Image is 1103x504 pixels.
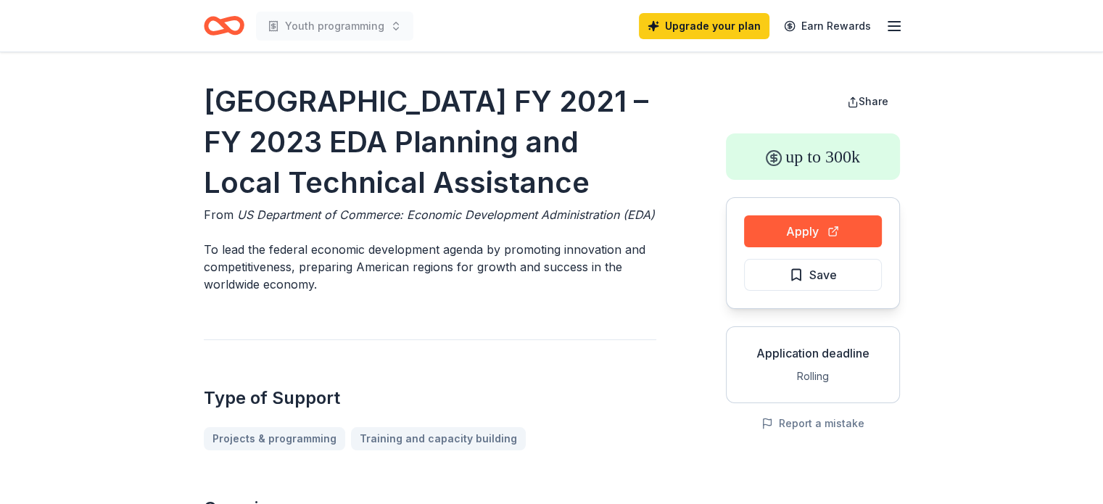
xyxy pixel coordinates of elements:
a: Training and capacity building [351,427,526,450]
a: Home [204,9,244,43]
button: Youth programming [256,12,413,41]
button: Save [744,259,882,291]
button: Apply [744,215,882,247]
a: Earn Rewards [775,13,880,39]
span: Share [859,95,888,107]
div: From [204,206,656,223]
span: US Department of Commerce: Economic Development Administration (EDA) [237,207,655,222]
div: Rolling [738,368,888,385]
h2: Type of Support [204,387,656,410]
a: Projects & programming [204,427,345,450]
div: up to 300k [726,133,900,180]
span: Youth programming [285,17,384,35]
p: To lead the federal economic development agenda by promoting innovation and competitiveness, prep... [204,241,656,293]
h1: [GEOGRAPHIC_DATA] FY 2021 – FY 2023 EDA Planning and Local Technical Assistance [204,81,656,203]
span: Save [809,265,837,284]
button: Share [835,87,900,116]
a: Upgrade your plan [639,13,769,39]
div: Application deadline [738,344,888,362]
button: Report a mistake [761,415,864,432]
